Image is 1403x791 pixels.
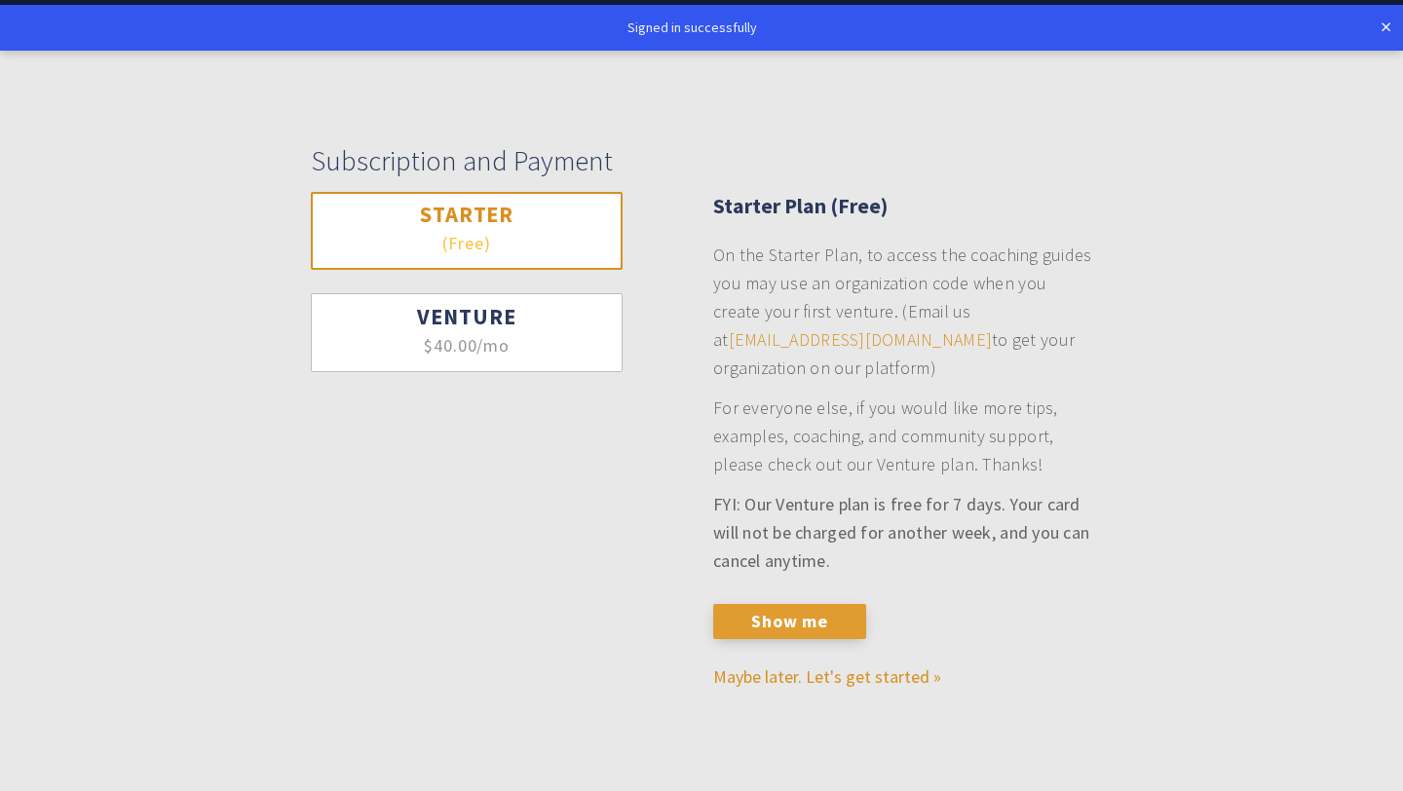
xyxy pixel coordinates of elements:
[311,144,1092,178] h1: Subscription and Payment
[713,604,866,639] button: Show me
[713,241,1092,382] p: On the Starter Plan, to access the coaching guides you may use an organization code when you crea...
[627,19,757,36] span: Signed in successfully
[713,493,1089,572] strong: FYI: Our Venture plan is free for 7 days. Your card will not be charged for another week, and you...
[713,394,1092,478] p: For everyone else, if you would like more tips, examples, coaching, and community support, please...
[729,328,993,351] a: [EMAIL_ADDRESS][DOMAIN_NAME]
[349,201,586,229] h3: Starter
[311,192,623,271] button: Starter (Free)
[442,235,491,252] span: (Free)
[424,337,510,355] span: $40.00/mo
[713,192,1092,221] h2: Starter Plan (Free)
[713,665,941,688] a: Maybe later. Let's get started »
[349,303,586,331] h3: Venture
[1381,16,1391,38] a: ×
[311,293,623,372] button: Venture $40.00/mo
